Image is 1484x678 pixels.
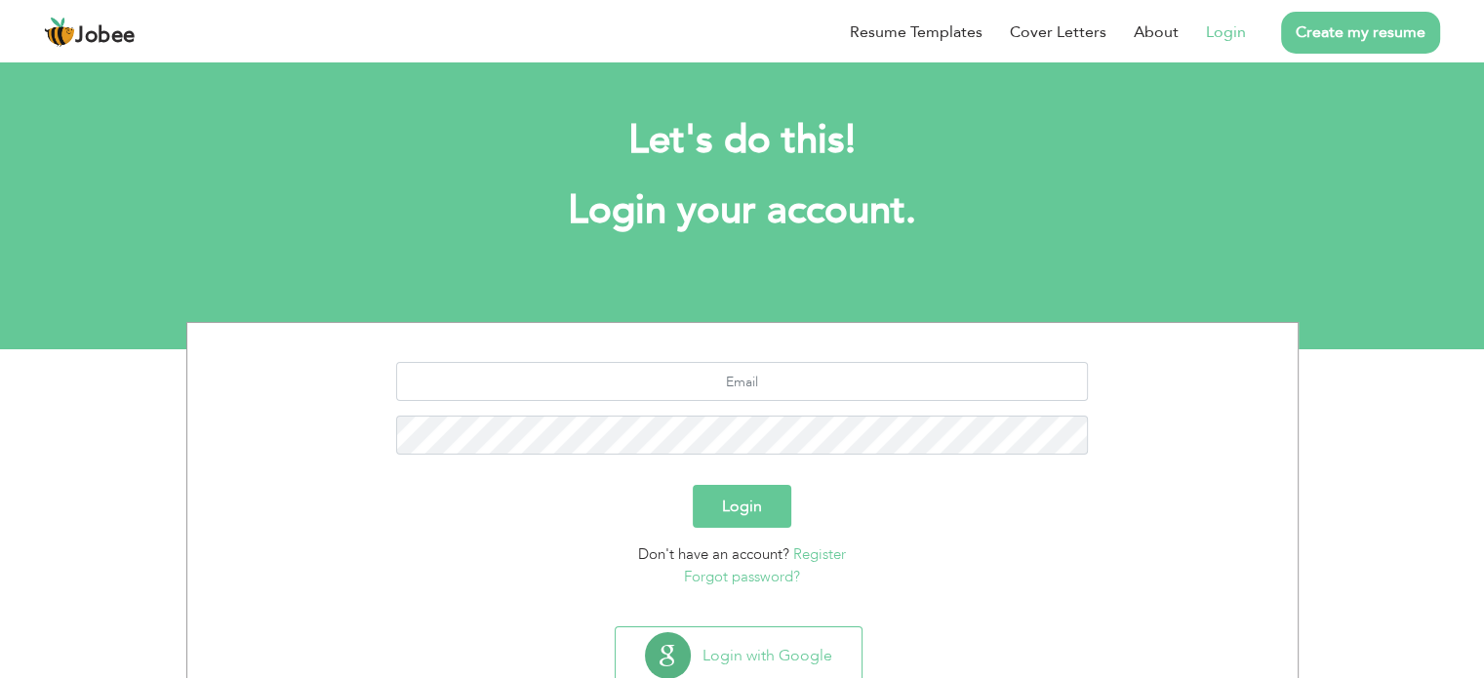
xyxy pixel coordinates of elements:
[1134,20,1179,44] a: About
[75,25,136,47] span: Jobee
[684,567,800,586] a: Forgot password?
[693,485,791,528] button: Login
[1281,12,1440,54] a: Create my resume
[1010,20,1106,44] a: Cover Letters
[396,362,1088,401] input: Email
[44,17,75,48] img: jobee.io
[638,544,789,564] span: Don't have an account?
[216,115,1269,166] h2: Let's do this!
[793,544,846,564] a: Register
[44,17,136,48] a: Jobee
[850,20,983,44] a: Resume Templates
[216,185,1269,236] h1: Login your account.
[1206,20,1246,44] a: Login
